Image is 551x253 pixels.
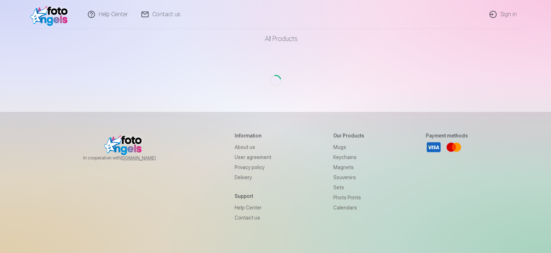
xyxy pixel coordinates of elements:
h5: Information [235,132,271,139]
a: All products [245,29,306,49]
a: Contact us [235,213,271,223]
a: Sets [333,182,364,193]
a: Visa [426,139,442,155]
a: Magnets [333,162,364,172]
h5: Payment methods [426,132,468,139]
a: About us [235,142,271,152]
a: Mugs [333,142,364,152]
a: User agreement [235,152,271,162]
a: Mastercard [446,139,462,155]
a: Delivery [235,172,271,182]
a: [DOMAIN_NAME] [121,155,173,161]
a: Help Center [235,203,271,213]
span: In cooperation with [83,155,173,161]
h5: Support [235,193,271,200]
a: Photo prints [333,193,364,203]
a: Souvenirs [333,172,364,182]
img: /v1 [30,3,72,26]
a: Calendars [333,203,364,213]
a: Keychains [333,152,364,162]
a: Privacy policy [235,162,271,172]
h5: Our products [333,132,364,139]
